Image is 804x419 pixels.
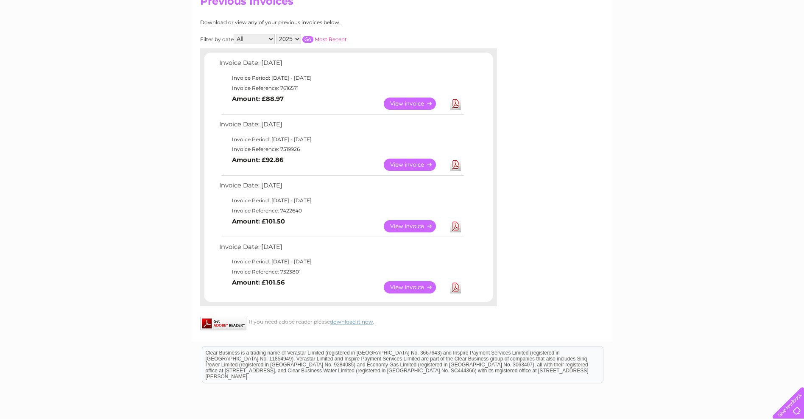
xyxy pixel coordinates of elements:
[217,196,465,206] td: Invoice Period: [DATE] - [DATE]
[315,36,347,42] a: Most Recent
[232,218,285,225] b: Amount: £101.50
[217,257,465,267] td: Invoice Period: [DATE] - [DATE]
[776,36,796,42] a: Log out
[232,95,284,103] b: Amount: £88.97
[217,206,465,216] td: Invoice Reference: 7422640
[202,5,603,41] div: Clear Business is a trading name of Verastar Limited (registered in [GEOGRAPHIC_DATA] No. 3667643...
[644,4,703,15] a: 0333 014 3131
[450,220,461,232] a: Download
[200,34,423,44] div: Filter by date
[217,73,465,83] td: Invoice Period: [DATE] - [DATE]
[217,180,465,196] td: Invoice Date: [DATE]
[384,98,446,110] a: View
[384,159,446,171] a: View
[217,241,465,257] td: Invoice Date: [DATE]
[28,22,71,48] img: logo.png
[200,317,497,325] div: If you need adobe reader please .
[748,36,768,42] a: Contact
[450,98,461,110] a: Download
[700,36,725,42] a: Telecoms
[217,267,465,277] td: Invoice Reference: 7323801
[730,36,743,42] a: Blog
[200,20,423,25] div: Download or view any of your previous invoices below.
[450,159,461,171] a: Download
[330,318,373,325] a: download it now
[217,83,465,93] td: Invoice Reference: 7616571
[217,144,465,154] td: Invoice Reference: 7519926
[217,134,465,145] td: Invoice Period: [DATE] - [DATE]
[232,156,283,164] b: Amount: £92.86
[676,36,695,42] a: Energy
[217,57,465,73] td: Invoice Date: [DATE]
[655,36,671,42] a: Water
[384,281,446,293] a: View
[232,279,285,286] b: Amount: £101.56
[384,220,446,232] a: View
[217,119,465,134] td: Invoice Date: [DATE]
[450,281,461,293] a: Download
